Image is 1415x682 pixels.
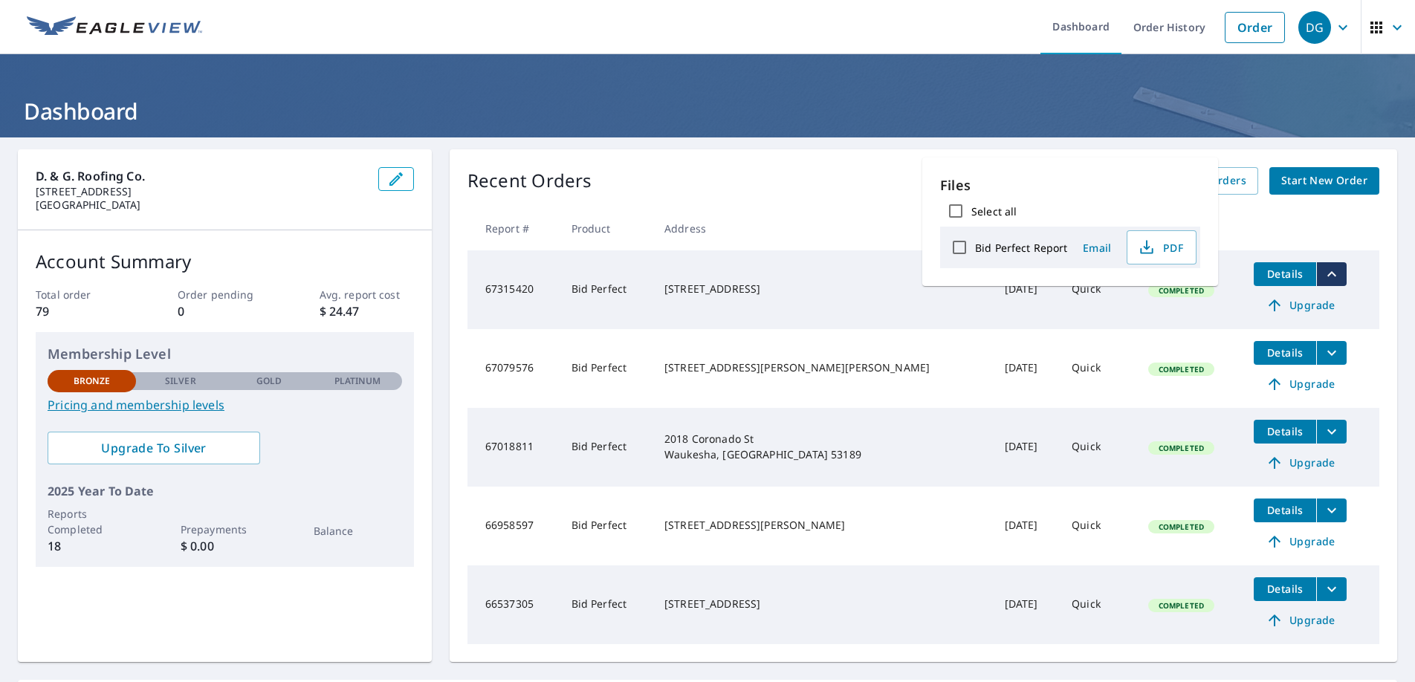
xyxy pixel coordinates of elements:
[664,360,981,375] div: [STREET_ADDRESS][PERSON_NAME][PERSON_NAME]
[48,506,136,537] p: Reports Completed
[1254,608,1347,632] a: Upgrade
[36,185,366,198] p: [STREET_ADDRESS]
[1281,172,1367,190] span: Start New Order
[1060,329,1136,408] td: Quick
[1254,262,1316,286] button: detailsBtn-67315420
[560,329,653,408] td: Bid Perfect
[993,487,1060,565] td: [DATE]
[48,396,402,414] a: Pricing and membership levels
[1263,424,1307,438] span: Details
[1073,236,1121,259] button: Email
[48,482,402,500] p: 2025 Year To Date
[940,175,1200,195] p: Files
[165,374,196,388] p: Silver
[664,282,981,296] div: [STREET_ADDRESS]
[1263,375,1338,393] span: Upgrade
[1316,498,1347,522] button: filesDropdownBtn-66958597
[1150,285,1213,296] span: Completed
[314,523,402,539] p: Balance
[664,597,981,611] div: [STREET_ADDRESS]
[664,432,981,461] div: 2018 Coronado St Waukesha, [GEOGRAPHIC_DATA] 53189
[560,250,653,329] td: Bid Perfect
[1150,364,1213,374] span: Completed
[664,518,981,533] div: [STREET_ADDRESS][PERSON_NAME]
[36,287,130,302] p: Total order
[320,287,414,302] p: Avg. report cost
[993,565,1060,644] td: [DATE]
[334,374,381,388] p: Platinum
[1254,530,1347,553] a: Upgrade
[1254,577,1316,601] button: detailsBtn-66537305
[993,329,1060,408] td: [DATE]
[256,374,282,388] p: Gold
[1254,372,1347,396] a: Upgrade
[467,408,560,487] td: 67018811
[971,204,1017,218] label: Select all
[27,16,202,39] img: EV Logo
[1254,420,1316,444] button: detailsBtn-67018811
[181,537,269,555] p: $ 0.00
[1263,454,1338,472] span: Upgrade
[1316,577,1347,601] button: filesDropdownBtn-66537305
[1254,341,1316,365] button: detailsBtn-67079576
[653,207,993,250] th: Address
[1263,582,1307,596] span: Details
[1269,167,1379,195] a: Start New Order
[320,302,414,320] p: $ 24.47
[1225,12,1285,43] a: Order
[1254,451,1347,475] a: Upgrade
[36,198,366,212] p: [GEOGRAPHIC_DATA]
[560,207,653,250] th: Product
[48,432,260,464] a: Upgrade To Silver
[178,287,272,302] p: Order pending
[1060,565,1136,644] td: Quick
[1127,230,1197,264] button: PDF
[36,248,414,275] p: Account Summary
[48,344,402,364] p: Membership Level
[1263,345,1307,360] span: Details
[560,565,653,644] td: Bid Perfect
[1316,420,1347,444] button: filesDropdownBtn-67018811
[467,329,560,408] td: 67079576
[48,537,136,555] p: 18
[560,487,653,565] td: Bid Perfect
[993,250,1060,329] td: [DATE]
[1254,293,1347,317] a: Upgrade
[1263,533,1338,551] span: Upgrade
[1060,487,1136,565] td: Quick
[1263,611,1338,629] span: Upgrade
[467,207,560,250] th: Report #
[36,167,366,185] p: D. & G. Roofing Co.
[467,565,560,644] td: 66537305
[1263,296,1338,314] span: Upgrade
[1254,498,1316,522] button: detailsBtn-66958597
[74,374,111,388] p: Bronze
[59,440,248,456] span: Upgrade To Silver
[1263,503,1307,517] span: Details
[467,167,592,195] p: Recent Orders
[1263,267,1307,281] span: Details
[1060,408,1136,487] td: Quick
[993,408,1060,487] td: [DATE]
[1136,238,1184,256] span: PDF
[1316,262,1347,286] button: filesDropdownBtn-67315420
[560,408,653,487] td: Bid Perfect
[36,302,130,320] p: 79
[1298,11,1331,44] div: DG
[1150,600,1213,611] span: Completed
[181,522,269,537] p: Prepayments
[18,96,1397,126] h1: Dashboard
[1150,443,1213,453] span: Completed
[467,250,560,329] td: 67315420
[178,302,272,320] p: 0
[975,241,1067,255] label: Bid Perfect Report
[467,487,560,565] td: 66958597
[1316,341,1347,365] button: filesDropdownBtn-67079576
[1060,250,1136,329] td: Quick
[1150,522,1213,532] span: Completed
[1079,241,1115,255] span: Email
